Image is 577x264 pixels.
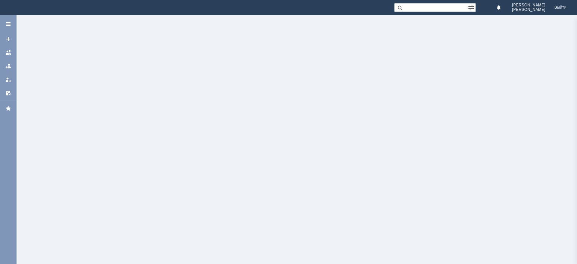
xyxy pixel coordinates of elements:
[512,3,545,8] span: [PERSON_NAME]
[2,47,14,59] a: Заявки на командах
[2,74,14,86] a: Мои заявки
[2,60,14,72] a: Заявки в моей ответственности
[512,8,545,12] span: [PERSON_NAME]
[468,3,476,11] span: Расширенный поиск
[2,87,14,99] a: Мои согласования
[2,33,14,45] a: Создать заявку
